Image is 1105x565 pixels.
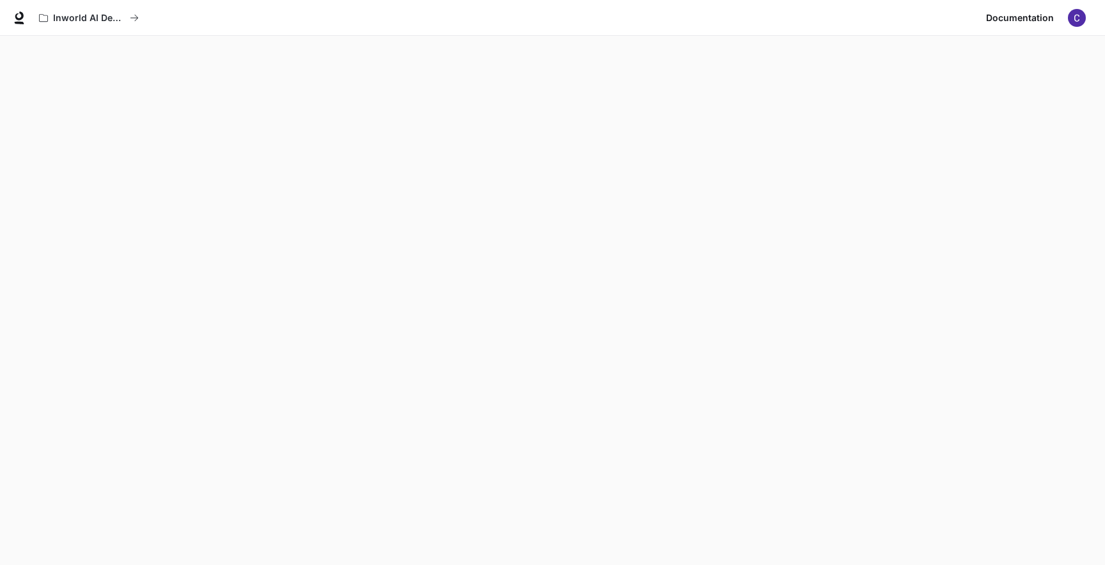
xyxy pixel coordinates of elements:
button: User avatar [1064,5,1090,31]
img: User avatar [1068,9,1086,27]
span: Documentation [986,10,1054,26]
a: Documentation [981,5,1059,31]
button: All workspaces [33,5,145,31]
p: Inworld AI Demos [53,13,125,24]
